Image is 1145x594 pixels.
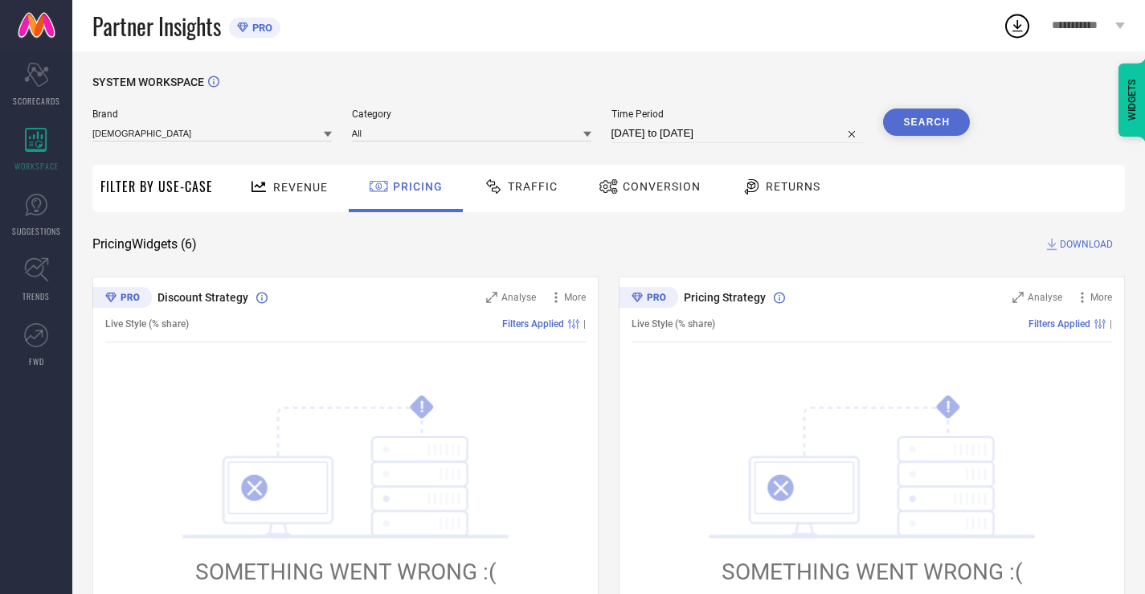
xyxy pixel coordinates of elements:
[501,292,536,303] span: Analyse
[195,559,497,585] span: SOMETHING WENT WRONG :(
[393,180,443,193] span: Pricing
[105,318,189,330] span: Live Style (% share)
[273,181,328,194] span: Revenue
[623,180,701,193] span: Conversion
[92,287,152,311] div: Premium
[92,109,332,120] span: Brand
[611,109,864,120] span: Time Period
[352,109,591,120] span: Category
[508,180,558,193] span: Traffic
[1090,292,1112,303] span: More
[22,290,50,302] span: TRENDS
[420,398,424,416] tspan: !
[1012,292,1024,303] svg: Zoom
[619,287,678,311] div: Premium
[13,95,60,107] span: SCORECARDS
[29,355,44,367] span: FWD
[632,318,715,330] span: Live Style (% share)
[486,292,497,303] svg: Zoom
[883,109,970,136] button: Search
[248,22,272,34] span: PRO
[1060,236,1113,252] span: DOWNLOAD
[1028,318,1090,330] span: Filters Applied
[564,292,586,303] span: More
[12,225,61,237] span: SUGGESTIONS
[92,236,197,252] span: Pricing Widgets ( 6 )
[1110,318,1112,330] span: |
[92,10,221,43] span: Partner Insights
[611,124,864,143] input: Select time period
[722,559,1023,585] span: SOMETHING WENT WRONG :(
[1028,292,1062,303] span: Analyse
[502,318,564,330] span: Filters Applied
[1003,11,1032,40] div: Open download list
[92,76,204,88] span: SYSTEM WORKSPACE
[583,318,586,330] span: |
[157,291,248,304] span: Discount Strategy
[947,398,951,416] tspan: !
[766,180,820,193] span: Returns
[100,177,213,196] span: Filter By Use-Case
[684,291,766,304] span: Pricing Strategy
[14,160,59,172] span: WORKSPACE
